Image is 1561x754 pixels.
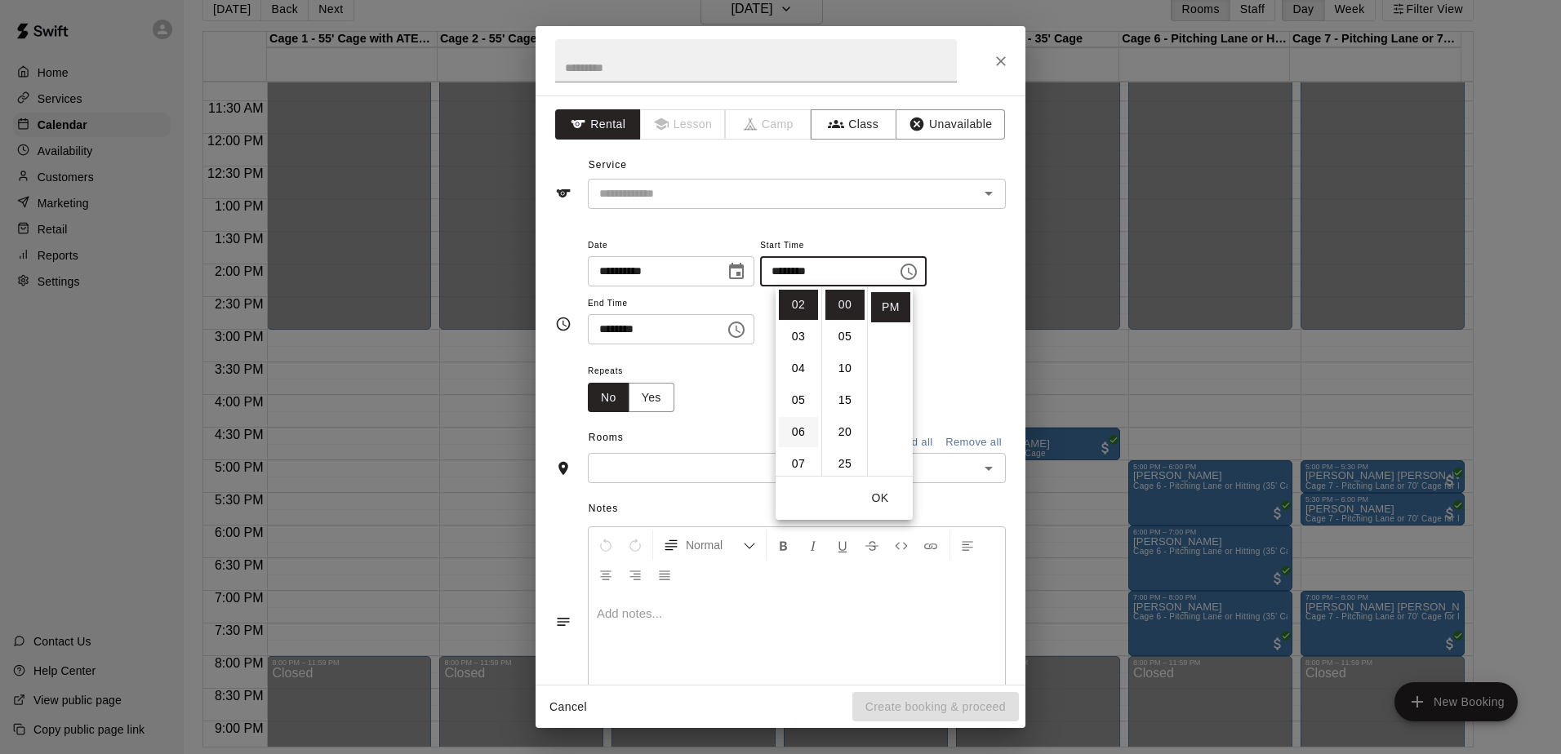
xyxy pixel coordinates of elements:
span: Rooms [589,432,624,443]
li: 20 minutes [825,417,865,447]
button: Choose date, selected date is Aug 20, 2025 [720,255,753,288]
span: End Time [588,293,754,315]
li: 7 hours [779,449,818,479]
span: Date [588,235,754,257]
li: 15 minutes [825,385,865,415]
li: 0 minutes [825,290,865,320]
ul: Select hours [776,286,821,476]
button: Right Align [621,560,649,589]
li: 3 hours [779,322,818,352]
button: Insert Link [917,530,945,560]
button: Add all [889,430,941,455]
li: 6 hours [779,417,818,447]
button: Remove all [941,430,1006,455]
button: Format Bold [770,530,798,560]
span: Lessons must be created in the Services page first [641,109,727,140]
li: PM [871,292,910,322]
svg: Service [555,185,571,202]
button: Rental [555,109,641,140]
button: Redo [621,530,649,560]
span: Camps can only be created in the Services page [726,109,812,140]
button: OK [854,483,906,513]
li: 2 hours [779,290,818,320]
span: Repeats [588,361,687,383]
button: Unavailable [896,109,1005,140]
button: Class [811,109,896,140]
button: Choose time, selected time is 2:00 PM [892,255,925,288]
button: Formatting Options [656,530,763,560]
svg: Timing [555,316,571,332]
button: Choose time, selected time is 2:30 PM [720,313,753,346]
button: Undo [592,530,620,560]
ul: Select minutes [821,286,867,476]
button: No [588,383,629,413]
button: Format Strikethrough [858,530,886,560]
button: Format Underline [829,530,856,560]
ul: Select meridiem [867,286,913,476]
span: Notes [589,496,1006,522]
span: Start Time [760,235,927,257]
button: Center Align [592,560,620,589]
button: Cancel [542,692,594,722]
li: 10 minutes [825,353,865,384]
li: 5 minutes [825,322,865,352]
button: Format Italics [799,530,827,560]
span: Normal [686,537,743,553]
svg: Notes [555,614,571,630]
li: 4 hours [779,353,818,384]
div: outlined button group [588,383,674,413]
li: 5 hours [779,385,818,415]
button: Insert Code [887,530,915,560]
li: 25 minutes [825,449,865,479]
button: Left Align [954,530,981,560]
svg: Rooms [555,460,571,477]
button: Close [986,47,1016,76]
button: Justify Align [651,560,678,589]
span: Service [589,159,627,171]
button: Yes [629,383,674,413]
button: Open [977,182,1000,205]
button: Open [977,457,1000,480]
